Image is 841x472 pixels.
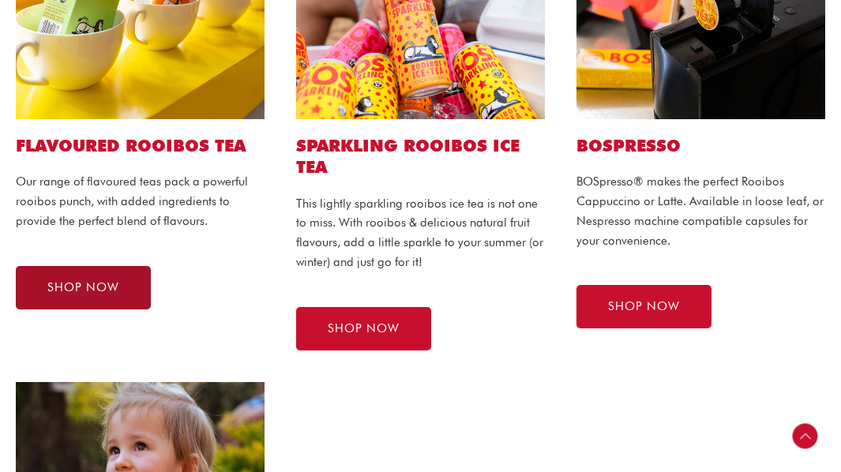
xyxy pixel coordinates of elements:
span: SHOP NOW [47,282,119,294]
span: SHOP NOW [608,301,680,313]
h2: Flavoured ROOIBOS TEA [16,135,265,156]
a: SHOP NOW [576,285,711,328]
p: This lightly sparkling rooibos ice tea is not one to miss. With rooibos & delicious natural fruit... [296,194,545,272]
a: SHOP NOW [16,266,151,309]
p: BOSpresso® makes the perfect Rooibos Cappuccino or Latte. Available in loose leaf, or Nespresso m... [576,172,825,250]
p: Our range of flavoured teas pack a powerful rooibos punch, with added ingredients to provide the ... [16,172,265,230]
span: SHOP NOW [328,323,400,335]
h2: BOSPRESSO [576,135,825,156]
a: SHOP NOW [296,307,431,350]
h2: SPARKLING ROOIBOS ICE TEA [296,135,545,178]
